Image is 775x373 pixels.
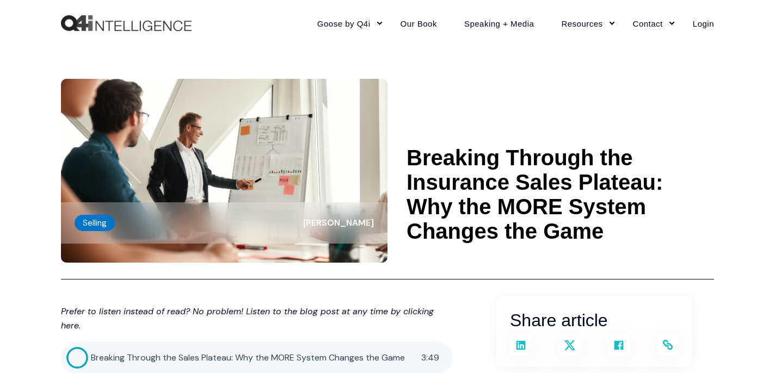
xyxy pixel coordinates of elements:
label: Selling [75,215,115,231]
div: Play [66,347,88,369]
img: Q4intelligence, LLC logo [61,15,192,32]
span: [PERSON_NAME] [303,217,374,228]
em: Prefer to listen instead of read? No problem! Listen to the blog post at any time by clicking here. [61,306,434,331]
div: Breaking Through the Sales Plateau: Why the MORE System Changes the Game [91,351,421,364]
h1: Breaking Through the Insurance Sales Plateau: Why the MORE System Changes the Game [407,146,714,244]
a: Back to Home [61,15,192,32]
img: A sales team discussing strategy [61,79,387,263]
h3: Share article [510,307,679,334]
div: 3 : 49 [421,351,439,364]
